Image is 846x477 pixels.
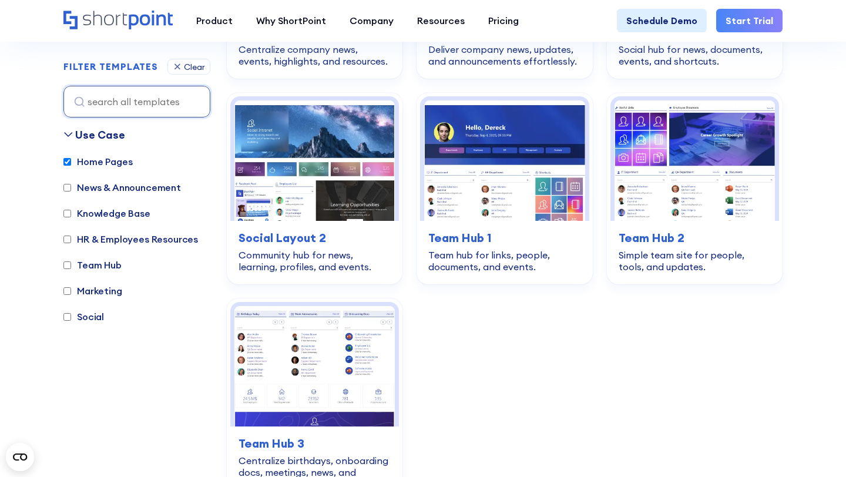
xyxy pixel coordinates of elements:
a: Resources [405,9,476,32]
label: Knowledge Base [63,206,150,220]
a: Product [184,9,244,32]
img: Team Hub 3 – SharePoint Team Site Template: Centralize birthdays, onboarding docs, meetings, news... [234,306,395,426]
label: Marketing [63,284,122,298]
h3: Team Hub 1 [428,229,580,247]
img: Team Hub 1 – SharePoint Online Modern Team Site Template: Team hub for links, people, documents, ... [424,100,585,221]
div: Resources [417,14,465,28]
input: Team Hub [63,261,71,269]
label: HR & Employees Resources [63,232,198,246]
div: Community hub for news, learning, profiles, and events. [239,249,391,273]
a: Home [63,11,173,31]
iframe: Chat Widget [634,341,846,477]
button: Open CMP widget [6,443,34,471]
input: Knowledge Base [63,210,71,217]
img: Team Hub 2 – SharePoint Template Team Site: Simple team site for people, tools, and updates. [615,100,775,221]
a: Team Hub 1 – SharePoint Online Modern Team Site Template: Team hub for links, people, documents, ... [417,93,592,284]
input: Home Pages [63,158,71,166]
input: Marketing [63,287,71,295]
div: Team hub for links, people, documents, and events. [428,249,580,273]
h3: Team Hub 3 [239,435,391,452]
div: Simple team site for people, tools, and updates. [619,249,771,273]
h3: Team Hub 2 [619,229,771,247]
input: HR & Employees Resources [63,236,71,243]
div: Product [196,14,233,28]
a: Pricing [476,9,531,32]
div: Deliver company news, updates, and announcements effortlessly. [428,43,580,67]
div: Pricing [488,14,519,28]
label: Team Hub [63,258,122,272]
a: Team Hub 2 – SharePoint Template Team Site: Simple team site for people, tools, and updates.Team ... [607,93,783,284]
a: Schedule Demo [617,9,707,32]
a: Company [338,9,405,32]
img: Social Layout 2 – SharePoint Community Site: Community hub for news, learning, profiles, and events. [234,100,395,221]
div: Why ShortPoint [256,14,326,28]
div: Centralize company news, events, highlights, and resources. [239,43,391,67]
h3: Social Layout 2 [239,229,391,247]
a: Start Trial [716,9,783,32]
div: Clear [184,63,205,71]
div: Use Case [75,127,125,143]
div: Company [350,14,394,28]
input: News & Announcement [63,184,71,192]
label: News & Announcement [63,180,181,194]
a: Why ShortPoint [244,9,338,32]
h2: FILTER TEMPLATES [63,62,158,72]
a: Social Layout 2 – SharePoint Community Site: Community hub for news, learning, profiles, and even... [227,93,402,284]
input: search all templates [63,86,210,117]
label: Social [63,310,104,324]
label: Home Pages [63,154,132,169]
div: Social hub for news, documents, events, and shortcuts. [619,43,771,67]
input: Social [63,313,71,321]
